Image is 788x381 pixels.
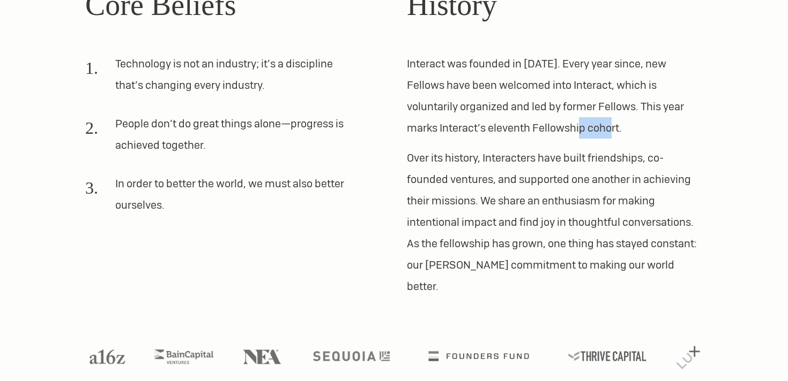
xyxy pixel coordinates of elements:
img: Thrive Capital logo [568,351,646,361]
img: NEA logo [243,349,281,364]
img: Lux Capital logo [676,346,700,369]
li: Technology is not an industry; it’s a discipline that’s changing every industry. [85,53,355,104]
img: Bain Capital Ventures logo [154,349,213,364]
li: In order to better the world, we must also better ourselves. [85,173,355,224]
img: Sequoia logo [313,351,389,361]
img: A16Z logo [90,349,125,364]
li: People don’t do great things alone—progress is achieved together. [85,113,355,164]
p: Over its history, Interacters have built friendships, co-founded ventures, and supported one anot... [407,147,703,297]
p: Interact was founded in [DATE]. Every year since, new Fellows have been welcomed into Interact, w... [407,53,703,139]
img: Founders Fund logo [429,351,529,361]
